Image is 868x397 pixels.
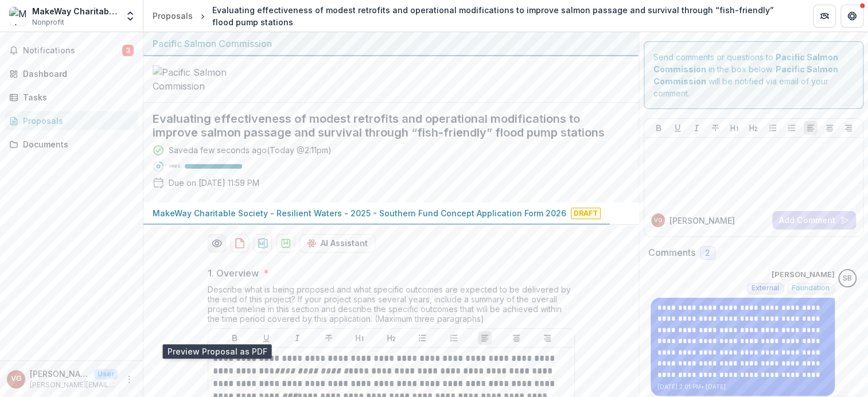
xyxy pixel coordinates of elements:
[23,46,122,56] span: Notifications
[772,211,856,229] button: Add Comment
[299,234,375,252] button: AI Assistant
[813,5,836,28] button: Partners
[23,115,129,127] div: Proposals
[571,208,601,219] span: Draft
[509,331,523,345] button: Align Center
[153,37,629,50] div: Pacific Salmon Commission
[842,121,855,135] button: Align Right
[478,331,492,345] button: Align Left
[153,112,611,139] h2: Evaluating effectiveness of modest retrofits and operational modifications to improve salmon pass...
[823,121,836,135] button: Align Center
[5,135,138,154] a: Documents
[384,331,398,345] button: Heading 2
[540,331,554,345] button: Align Right
[648,247,695,258] h2: Comments
[709,121,722,135] button: Strike
[792,284,830,292] span: Foundation
[169,144,332,156] div: Saved a few seconds ago ( Today @ 2:11pm )
[30,380,118,390] p: [PERSON_NAME][EMAIL_ADDRESS][DOMAIN_NAME]
[208,234,226,252] button: Preview 9da7da44-86f6-4759-b41e-589462010781-0.pdf
[148,2,799,30] nav: breadcrumb
[5,64,138,83] a: Dashboard
[153,207,566,219] p: MakeWay Charitable Society - Resilient Waters - 2025 - Southern Fund Concept Application Form 2026
[654,217,662,223] div: Vicki Guzikowski
[259,331,273,345] button: Underline
[169,177,259,189] p: Due on [DATE] 11:59 PM
[353,331,367,345] button: Heading 1
[690,121,703,135] button: Italicize
[208,266,259,280] p: 1. Overview
[23,138,129,150] div: Documents
[657,383,828,391] p: [DATE] 2:01 PM • [DATE]
[727,121,741,135] button: Heading 1
[169,162,180,170] p: 100 %
[148,7,197,24] a: Proposals
[840,5,863,28] button: Get Help
[447,331,461,345] button: Ordered List
[5,111,138,130] a: Proposals
[208,285,575,328] div: Describe what is being proposed and what specific outcomes are expected to be delivered by the en...
[705,248,710,258] span: 2
[254,234,272,252] button: download-proposal
[32,5,118,17] div: MakeWay Charitable Society - Resilient Waters
[785,121,799,135] button: Ordered List
[415,331,429,345] button: Bullet List
[231,234,249,252] button: download-proposal
[5,88,138,107] a: Tasks
[670,215,735,227] p: [PERSON_NAME]
[122,372,136,386] button: More
[671,121,684,135] button: Underline
[290,331,304,345] button: Italicize
[772,269,835,281] p: [PERSON_NAME]
[23,68,129,80] div: Dashboard
[277,234,295,252] button: download-proposal
[153,10,193,22] div: Proposals
[122,5,138,28] button: Open entity switcher
[212,4,795,28] div: Evaluating effectiveness of modest retrofits and operational modifications to improve salmon pass...
[766,121,780,135] button: Bullet List
[228,331,242,345] button: Bold
[644,41,863,109] div: Send comments or questions to in the box below. will be notified via email of your comment.
[9,7,28,25] img: MakeWay Charitable Society - Resilient Waters
[843,275,852,282] div: Sascha Bendt
[30,368,89,380] p: [PERSON_NAME]
[5,41,138,60] button: Notifications3
[32,17,64,28] span: Nonprofit
[804,121,818,135] button: Align Left
[153,65,267,93] img: Pacific Salmon Commission
[746,121,760,135] button: Heading 2
[122,45,134,56] span: 3
[322,331,336,345] button: Strike
[11,375,22,383] div: Vicki Guzikowski
[23,91,129,103] div: Tasks
[94,369,118,379] p: User
[752,284,779,292] span: External
[652,121,665,135] button: Bold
